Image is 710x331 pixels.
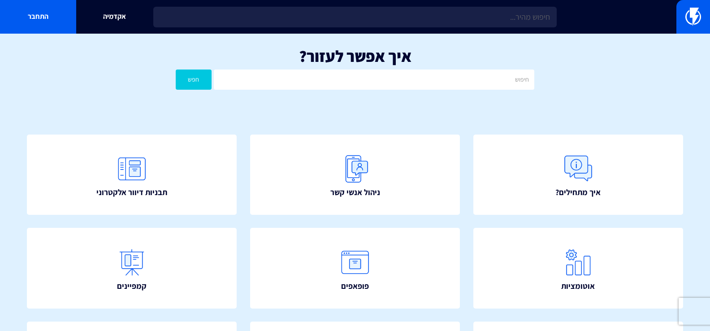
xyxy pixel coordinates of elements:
[27,228,237,308] a: קמפיינים
[13,47,697,65] h1: איך אפשר לעזור?
[176,70,212,90] button: חפש
[473,228,683,308] a: אוטומציות
[153,7,557,27] input: חיפוש מהיר...
[341,280,369,292] span: פופאפים
[96,187,167,198] span: תבניות דיוור אלקטרוני
[117,280,147,292] span: קמפיינים
[561,280,595,292] span: אוטומציות
[214,70,534,90] input: חיפוש
[473,135,683,215] a: איך מתחילים?
[27,135,237,215] a: תבניות דיוור אלקטרוני
[330,187,380,198] span: ניהול אנשי קשר
[250,135,460,215] a: ניהול אנשי קשר
[250,228,460,308] a: פופאפים
[555,187,601,198] span: איך מתחילים?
